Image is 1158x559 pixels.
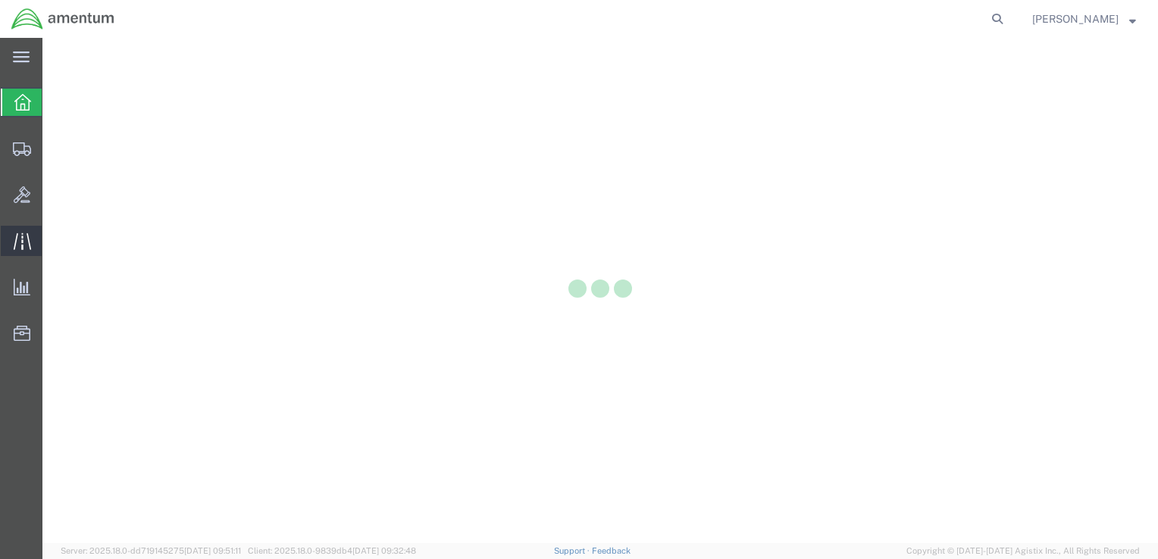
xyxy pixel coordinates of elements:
span: Ben Nguyen [1032,11,1119,27]
span: Server: 2025.18.0-dd719145275 [61,546,241,555]
a: Feedback [592,546,631,555]
a: Support [554,546,592,555]
button: [PERSON_NAME] [1031,10,1137,28]
img: logo [11,8,115,30]
span: [DATE] 09:51:11 [184,546,241,555]
span: Copyright © [DATE]-[DATE] Agistix Inc., All Rights Reserved [906,545,1140,557]
span: Client: 2025.18.0-9839db4 [248,546,416,555]
span: [DATE] 09:32:48 [352,546,416,555]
